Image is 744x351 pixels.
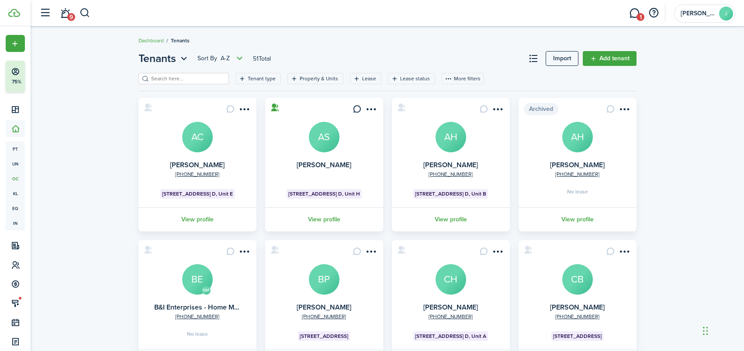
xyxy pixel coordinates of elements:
[235,73,281,84] filter-tag: Open filter
[6,171,25,186] a: oc
[364,105,378,117] button: Open menu
[429,170,473,178] a: [PHONE_NUMBER]
[491,105,505,117] button: Open menu
[546,51,578,66] a: Import
[442,73,484,84] button: More filters
[175,170,219,178] a: [PHONE_NUMBER]
[562,264,593,295] avatar-text: CB
[6,141,25,156] a: pt
[300,75,338,83] filter-tag-label: Property & Units
[197,53,245,64] button: Sort byA-Z
[555,313,599,320] a: [PHONE_NUMBER]
[599,257,744,351] iframe: Chat Widget
[524,103,558,115] span: Archived
[400,75,430,83] filter-tag-label: Lease status
[6,201,25,216] a: eq
[719,7,733,21] avatar-text: J
[302,313,346,320] a: [PHONE_NUMBER]
[423,160,478,170] a: [PERSON_NAME]
[297,160,351,170] a: [PERSON_NAME]
[309,264,339,295] a: BP
[6,186,25,201] a: kl
[154,302,276,312] a: B&I Enterprises - Home Medical Supply
[626,2,643,24] a: Messaging
[187,331,208,337] span: No lease
[555,170,599,178] a: [PHONE_NUMBER]
[617,105,631,117] button: Open menu
[429,313,473,320] a: [PHONE_NUMBER]
[138,51,190,66] button: Open menu
[248,75,276,83] filter-tag-label: Tenant type
[288,190,360,198] span: [STREET_ADDRESS] D, Unit H
[138,51,190,66] button: Tenants
[138,37,164,45] a: Dashboard
[67,13,75,21] span: 9
[617,247,631,259] button: Open menu
[517,207,638,231] a: View profile
[8,9,20,17] img: TenantCloud
[362,75,376,83] filter-tag-label: Lease
[162,190,233,198] span: [STREET_ADDRESS] D, Unit E
[6,156,25,171] a: un
[11,78,22,86] p: 75%
[287,73,343,84] filter-tag: Open filter
[681,10,716,17] span: Jacob
[423,302,478,312] a: [PERSON_NAME]
[309,122,339,152] a: AS
[182,122,213,152] a: AC
[391,207,511,231] a: View profile
[237,247,251,259] button: Open menu
[646,6,661,21] button: Open resource center
[138,51,176,66] span: Tenants
[175,313,219,320] a: [PHONE_NUMBER]
[237,105,251,117] button: Open menu
[364,247,378,259] button: Open menu
[149,75,226,83] input: Search here...
[80,6,90,21] button: Search
[550,160,605,170] a: [PERSON_NAME]
[202,286,211,295] avatar-text: NM
[562,122,593,152] a: AH
[6,35,25,52] button: Open menu
[37,5,53,21] button: Open sidebar
[567,189,588,194] span: No lease
[6,216,25,231] a: in
[300,332,348,340] span: [STREET_ADDRESS]
[703,318,708,344] div: Drag
[550,302,605,312] a: [PERSON_NAME]
[297,302,351,312] a: [PERSON_NAME]
[264,207,384,231] a: View profile
[6,61,78,92] button: 75%
[137,207,258,231] a: View profile
[350,73,381,84] filter-tag: Open filter
[583,51,637,66] a: Add tenant
[171,37,190,45] span: Tenants
[170,160,225,170] a: [PERSON_NAME]
[57,2,73,24] a: Notifications
[197,54,221,63] span: Sort by
[553,332,602,340] span: [STREET_ADDRESS]
[182,264,213,295] avatar-text: BE
[436,122,466,152] a: AH
[197,53,245,64] button: Open menu
[253,54,271,63] header-page-total: 51 Total
[388,73,435,84] filter-tag: Open filter
[221,54,230,63] span: A-Z
[436,264,466,295] a: CH
[415,332,486,340] span: [STREET_ADDRESS] D, Unit A
[415,190,486,198] span: [STREET_ADDRESS] D, Unit B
